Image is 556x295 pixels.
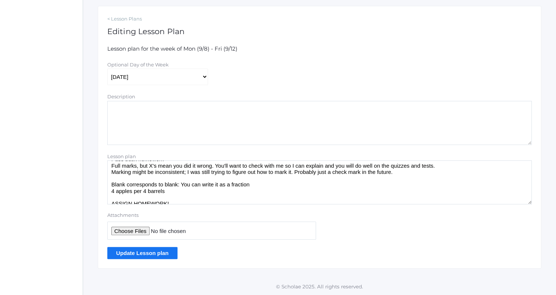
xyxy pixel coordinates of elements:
[107,153,136,159] label: Lesson plan
[107,94,135,99] label: Description
[107,27,532,36] h1: Editing Lesson Plan
[107,247,177,259] input: Update Lesson plan
[107,15,532,23] a: < Lesson Plans
[107,45,237,52] span: Lesson plan for the week of Mon (9/8) - Fri (9/12)
[107,160,532,204] textarea: Pass back homework Full marks, but X's mean you did it wrong. You'll want to check with me so I c...
[107,212,316,219] label: Attachments
[107,62,169,68] label: Optional Day of the Week
[83,283,556,290] p: © Scholae 2025. All rights reserved.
